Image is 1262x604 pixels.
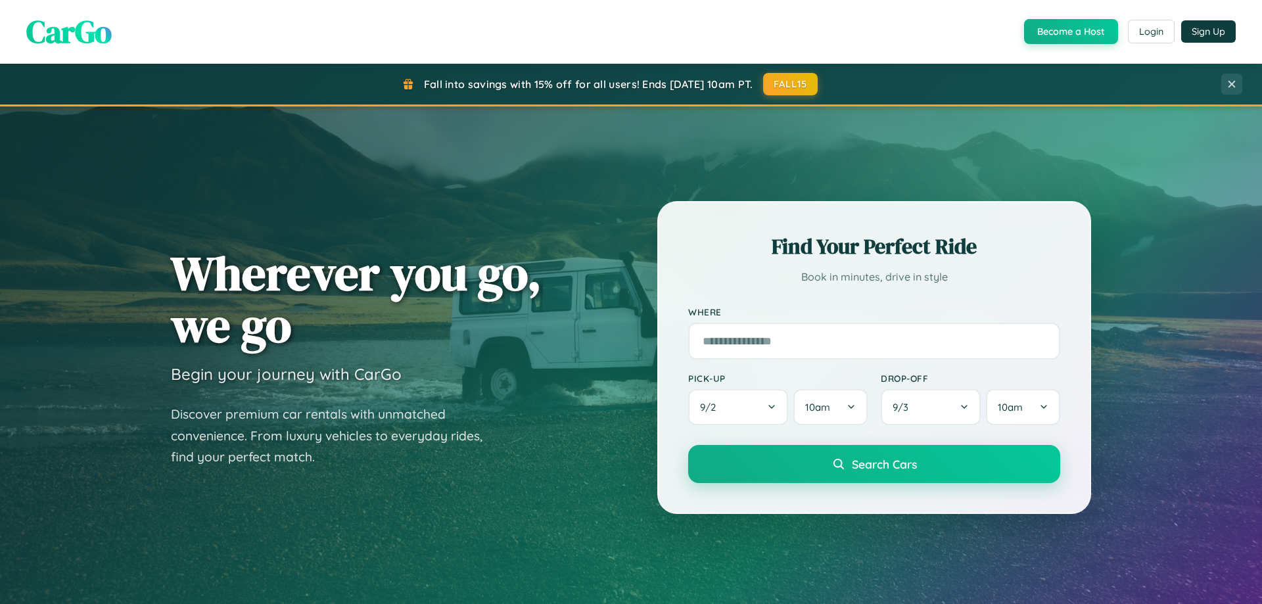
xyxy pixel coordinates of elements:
[424,78,753,91] span: Fall into savings with 15% off for all users! Ends [DATE] 10am PT.
[852,457,917,471] span: Search Cars
[171,404,500,468] p: Discover premium car rentals with unmatched convenience. From luxury vehicles to everyday rides, ...
[881,373,1060,384] label: Drop-off
[805,401,830,413] span: 10am
[793,389,868,425] button: 10am
[986,389,1060,425] button: 10am
[1181,20,1236,43] button: Sign Up
[26,10,112,53] span: CarGo
[881,389,981,425] button: 9/3
[700,401,722,413] span: 9 / 2
[1128,20,1175,43] button: Login
[688,389,788,425] button: 9/2
[688,267,1060,287] p: Book in minutes, drive in style
[688,232,1060,261] h2: Find Your Perfect Ride
[1024,19,1118,44] button: Become a Host
[171,364,402,384] h3: Begin your journey with CarGo
[763,73,818,95] button: FALL15
[688,373,868,384] label: Pick-up
[998,401,1023,413] span: 10am
[171,247,542,351] h1: Wherever you go, we go
[893,401,915,413] span: 9 / 3
[688,445,1060,483] button: Search Cars
[688,306,1060,317] label: Where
